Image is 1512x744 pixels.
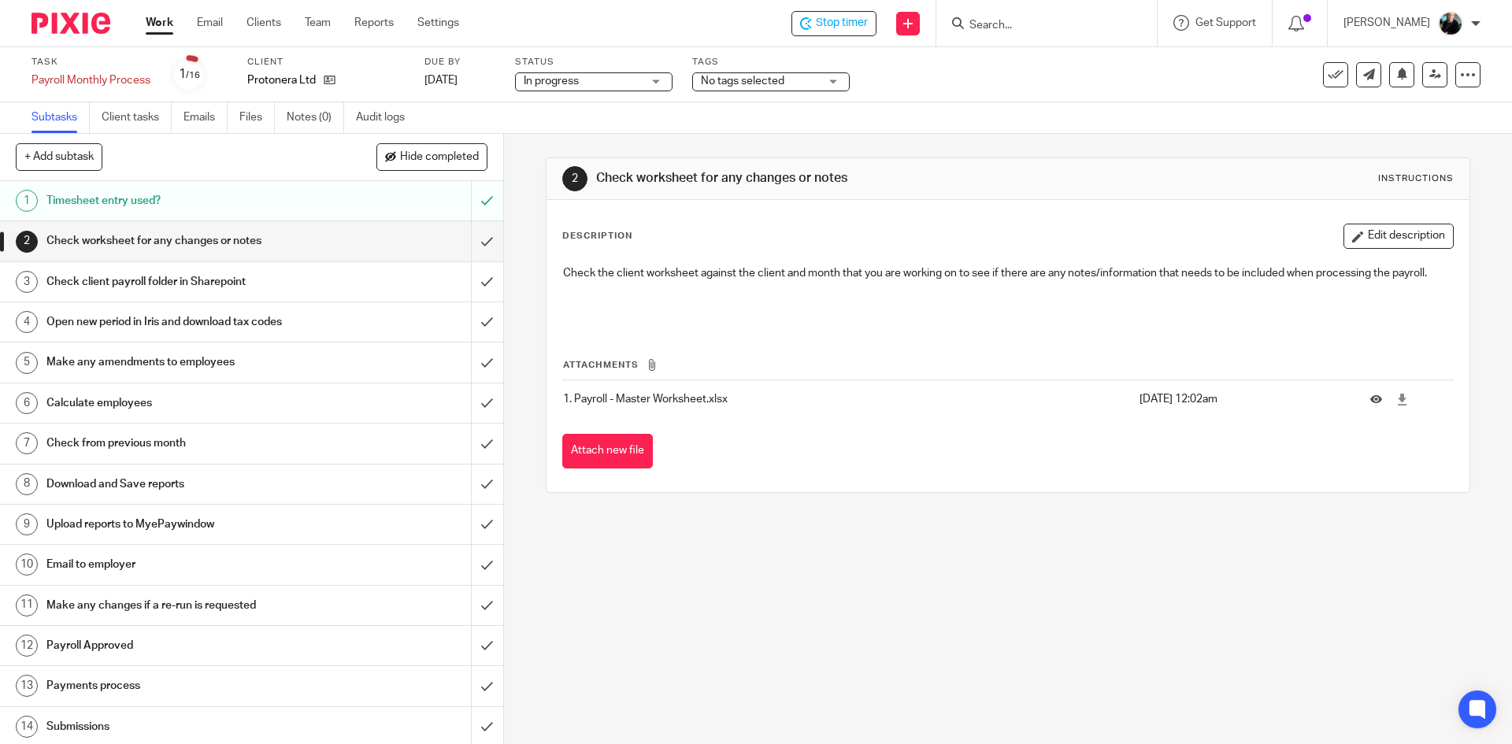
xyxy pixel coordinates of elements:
a: Team [305,15,331,31]
h1: Download and Save reports [46,472,319,496]
label: Status [515,56,673,68]
h1: Upload reports to MyePaywindow [46,513,319,536]
h1: Check worksheet for any changes or notes [596,170,1042,187]
label: Task [31,56,150,68]
label: Tags [692,56,850,68]
p: Check the client worksheet against the client and month that you are working on to see if there a... [563,265,1452,281]
h1: Payments process [46,674,319,698]
a: Download [1396,391,1408,407]
div: Protonera Ltd - Payroll Monthly Process [791,11,876,36]
button: + Add subtask [16,143,102,170]
p: Description [562,230,632,242]
span: [DATE] [424,75,458,86]
div: 2 [562,166,587,191]
p: 1. Payroll - Master Worksheet.xlsx [563,391,1131,407]
a: Subtasks [31,102,90,133]
h1: Check client payroll folder in Sharepoint [46,270,319,294]
div: 3 [16,271,38,293]
div: Payroll Monthly Process [31,72,150,88]
a: Work [146,15,173,31]
a: Settings [417,15,459,31]
div: Instructions [1378,172,1454,185]
input: Search [968,19,1110,33]
label: Client [247,56,405,68]
a: Notes (0) [287,102,344,133]
h1: Calculate employees [46,391,319,415]
h1: Email to employer [46,553,319,576]
div: 2 [16,231,38,253]
h1: Check from previous month [46,431,319,455]
div: 1 [179,65,200,83]
span: Get Support [1195,17,1256,28]
div: 10 [16,553,38,576]
div: 7 [16,432,38,454]
a: Reports [354,15,394,31]
p: [DATE] 12:02am [1140,391,1347,407]
a: Emails [183,102,228,133]
h1: Payroll Approved [46,634,319,657]
a: Files [239,102,275,133]
small: /16 [186,71,200,80]
div: 12 [16,635,38,657]
h1: Make any amendments to employees [46,350,319,374]
p: [PERSON_NAME] [1343,15,1430,31]
div: 11 [16,594,38,616]
h1: Check worksheet for any changes or notes [46,229,319,253]
div: 8 [16,473,38,495]
img: nicky-partington.jpg [1438,11,1463,36]
span: No tags selected [701,76,784,87]
span: Attachments [563,361,639,369]
div: 1 [16,190,38,212]
div: 5 [16,352,38,374]
img: Pixie [31,13,110,34]
h1: Open new period in Iris and download tax codes [46,310,319,334]
span: Stop timer [816,15,868,31]
a: Clients [246,15,281,31]
div: 4 [16,311,38,333]
h1: Timesheet entry used? [46,189,319,213]
p: Protonera Ltd [247,72,316,88]
button: Hide completed [376,143,487,170]
h1: Make any changes if a re-run is requested [46,594,319,617]
div: 13 [16,675,38,697]
a: Audit logs [356,102,417,133]
h1: Submissions [46,715,319,738]
span: Hide completed [400,151,479,164]
span: In progress [524,76,579,87]
label: Due by [424,56,495,68]
a: Client tasks [102,102,172,133]
div: 14 [16,716,38,738]
div: 9 [16,513,38,535]
button: Attach new file [562,434,653,469]
div: 6 [16,392,38,414]
a: Email [197,15,223,31]
button: Edit description [1343,224,1454,249]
